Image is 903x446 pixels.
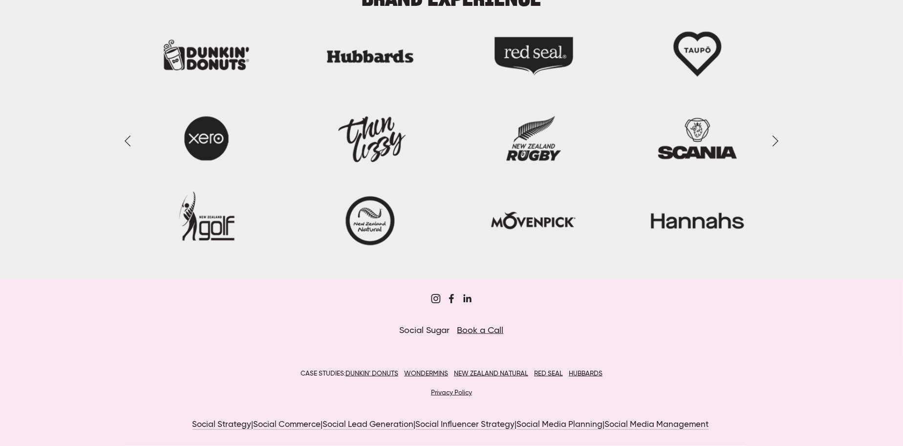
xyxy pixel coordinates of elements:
[517,421,603,430] a: Social Media Planning
[193,421,252,430] a: Social Strategy
[454,370,528,377] a: NEW ZEALAND NATURAL
[400,326,450,335] span: Social Sugar
[404,370,448,377] a: WONDERMINS
[431,294,441,304] a: Sugar&Partners
[447,294,456,304] a: Sugar Digi
[323,421,414,430] a: Social Lead Generation
[534,370,563,377] a: RED SEAL
[254,421,321,430] a: Social Commerce
[431,389,472,396] a: Privacy Policy
[416,421,515,430] a: Social Influencer Strategy
[104,368,799,380] p: CASE STUDIES:
[764,126,786,155] a: Next Slide
[117,126,139,155] a: Previous Slide
[569,370,602,377] a: HUBBARDS
[104,419,799,431] p: | | | | |
[457,326,504,335] a: Book a Call
[108,24,794,256] img: Brand-Exp-Carousel-1.png
[605,421,709,430] a: Social Media Management
[462,294,472,304] a: Jordan Eley
[345,370,398,377] a: DUNKIN’ DONUTS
